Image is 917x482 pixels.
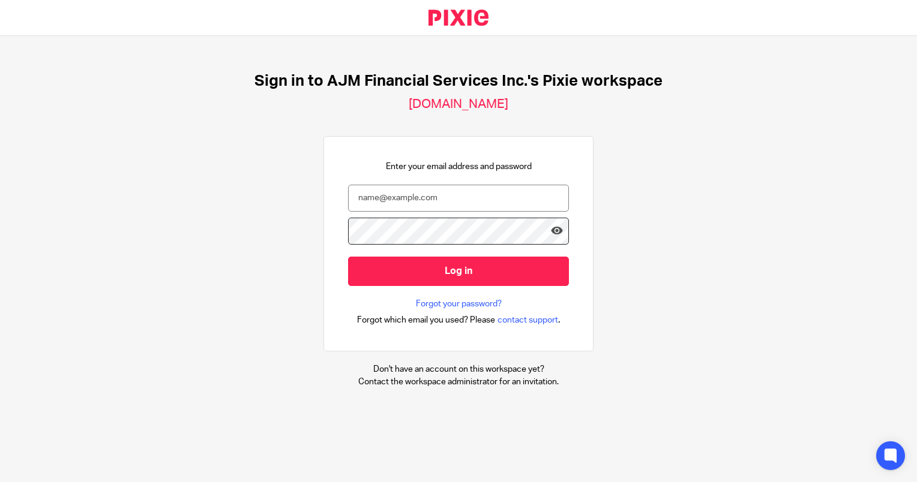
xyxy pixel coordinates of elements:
[416,298,502,310] a: Forgot your password?
[357,313,561,327] div: .
[498,314,558,326] span: contact support
[357,314,495,326] span: Forgot which email you used? Please
[358,376,559,388] p: Contact the workspace administrator for an invitation.
[348,257,569,286] input: Log in
[254,72,663,91] h1: Sign in to AJM Financial Services Inc.'s Pixie workspace
[386,161,532,173] p: Enter your email address and password
[409,97,508,112] h2: [DOMAIN_NAME]
[358,363,559,375] p: Don't have an account on this workspace yet?
[348,185,569,212] input: name@example.com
